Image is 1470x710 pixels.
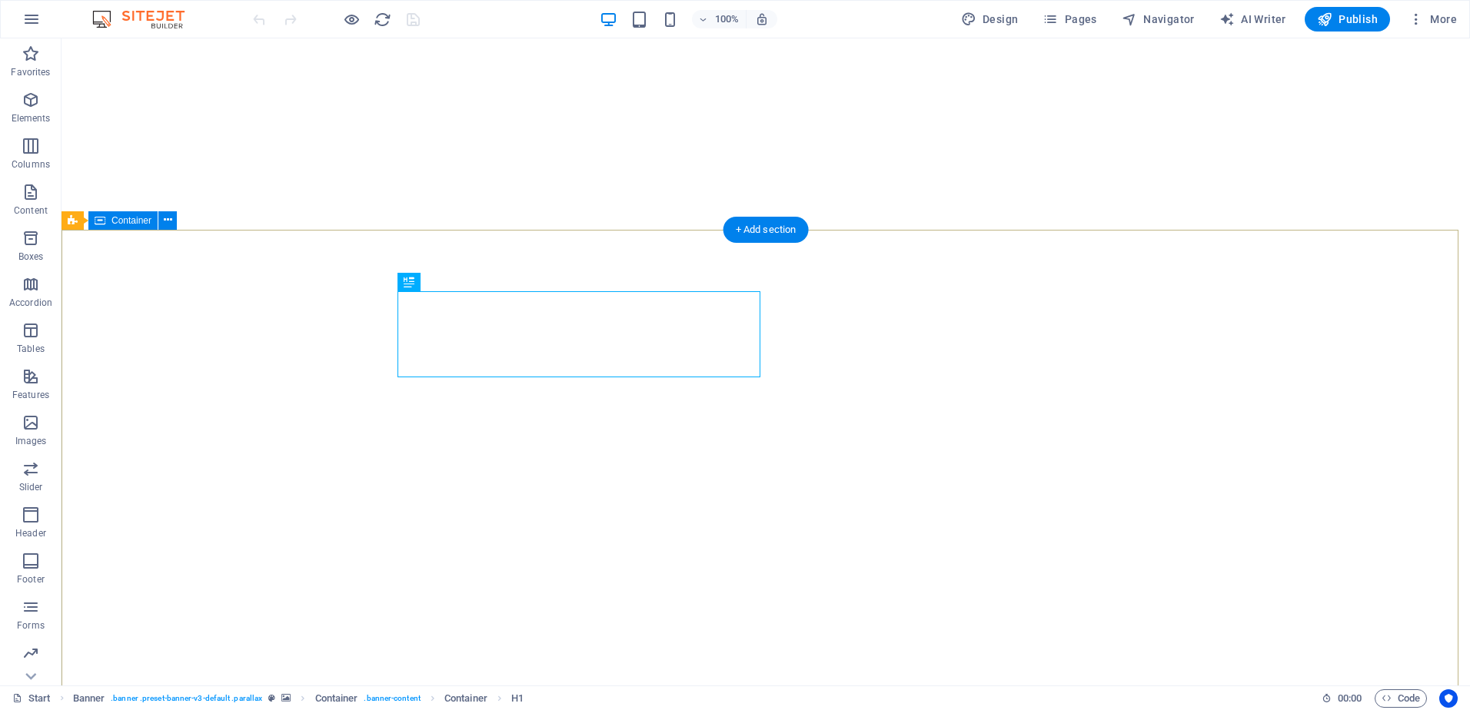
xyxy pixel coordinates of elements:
[12,689,51,708] a: Click to cancel selection. Double-click to open Pages
[715,10,740,28] h6: 100%
[18,250,44,263] p: Boxes
[17,573,45,586] p: Footer
[281,694,291,702] i: This element contains a background
[374,11,391,28] i: Reload page
[1305,7,1390,32] button: Publish
[1439,689,1458,708] button: Usercentrics
[73,689,105,708] span: Click to select. Double-click to edit
[755,12,769,26] i: On resize automatically adjust zoom level to fit chosen device.
[15,435,47,447] p: Images
[12,158,50,171] p: Columns
[364,689,420,708] span: . banner-content
[268,694,275,702] i: This element is a customizable preset
[1043,12,1096,27] span: Pages
[1036,7,1102,32] button: Pages
[1219,12,1286,27] span: AI Writer
[373,10,391,28] button: reload
[1213,7,1292,32] button: AI Writer
[111,216,151,225] span: Container
[511,689,524,708] span: Click to select. Double-click to edit
[14,204,48,217] p: Content
[1402,7,1463,32] button: More
[9,297,52,309] p: Accordion
[12,389,49,401] p: Features
[111,689,262,708] span: . banner .preset-banner-v3-default .parallax
[1322,689,1362,708] h6: Session time
[1382,689,1420,708] span: Code
[1317,12,1378,27] span: Publish
[15,527,46,539] p: Header
[955,7,1025,32] button: Design
[955,7,1025,32] div: Design (Ctrl+Alt+Y)
[1408,12,1457,27] span: More
[17,343,45,355] p: Tables
[11,66,50,78] p: Favorites
[1122,12,1195,27] span: Navigator
[12,112,51,124] p: Elements
[692,10,747,28] button: 100%
[1349,692,1351,704] span: :
[342,10,361,28] button: Click here to leave preview mode and continue editing
[723,217,809,243] div: + Add section
[444,689,487,708] span: Click to select. Double-click to edit
[73,689,524,708] nav: breadcrumb
[1375,689,1427,708] button: Code
[1116,7,1201,32] button: Navigator
[315,689,358,708] span: Click to select. Double-click to edit
[961,12,1019,27] span: Design
[1338,689,1362,708] span: 00 00
[9,665,52,678] p: Marketing
[88,10,204,28] img: Editor Logo
[19,481,43,493] p: Slider
[17,619,45,632] p: Forms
